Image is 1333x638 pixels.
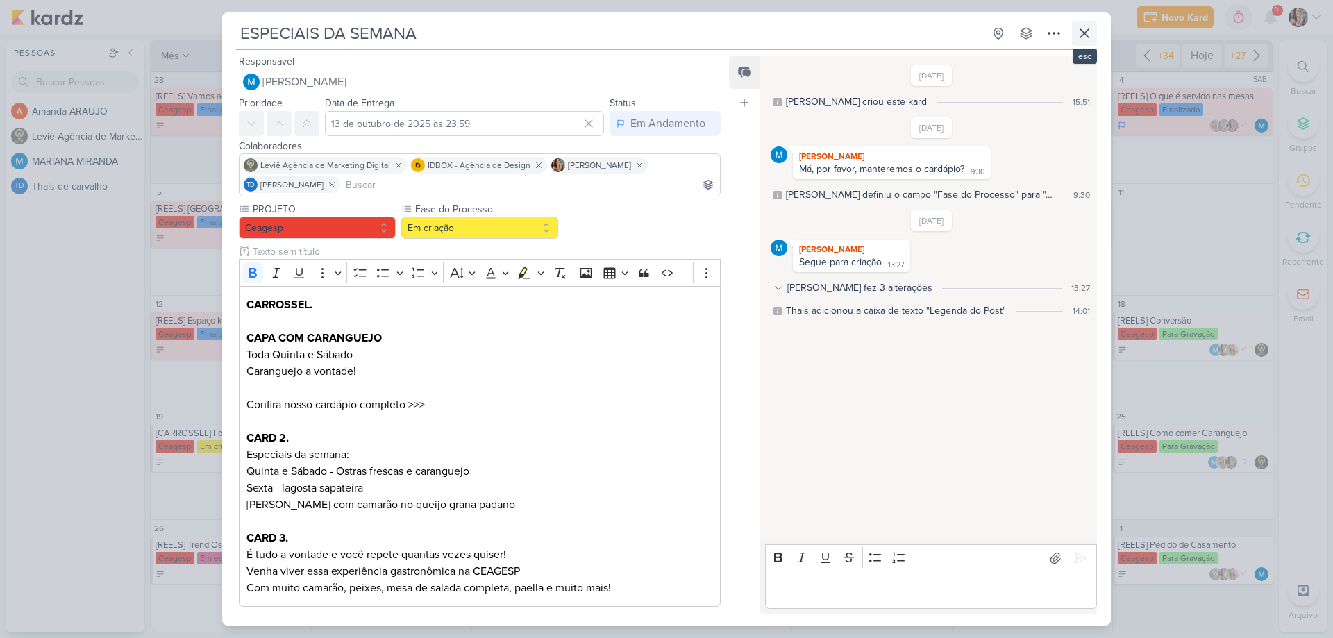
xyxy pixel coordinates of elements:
[343,176,717,193] input: Buscar
[239,97,283,109] label: Prioridade
[787,280,932,295] div: [PERSON_NAME] fez 3 alterações
[888,260,905,271] div: 13:27
[1073,189,1090,201] div: 9:30
[262,74,346,90] span: [PERSON_NAME]
[414,202,558,217] label: Fase do Processo
[971,167,985,178] div: 9:30
[244,178,258,192] div: Thais de carvalho
[765,544,1097,571] div: Editor toolbar
[773,98,782,106] div: Este log é visível à todos no kard
[568,159,631,171] span: [PERSON_NAME]
[260,159,390,171] span: Leviê Agência de Marketing Digital
[246,182,255,189] p: Td
[630,115,705,132] div: Em Andamento
[239,56,294,67] label: Responsável
[246,463,713,513] p: Quinta e Sábado - Ostras frescas e caranguejo Sexta - lagosta sapateira [PERSON_NAME] com camarão...
[239,259,721,286] div: Editor toolbar
[799,163,964,175] div: Má, por favor, manteremos o cardápio?
[236,21,983,46] input: Kard Sem Título
[796,149,988,163] div: [PERSON_NAME]
[786,303,1006,318] div: Thais adicionou a caixa de texto "Legenda do Post"
[610,97,636,109] label: Status
[246,331,382,345] strong: CAPA COM CARANGUEJO
[246,531,288,545] strong: CARD 3.
[773,307,782,315] div: Este log é visível à todos no kard
[251,202,396,217] label: PROJETO
[244,158,258,172] img: Leviê Agência de Marketing Digital
[246,580,713,596] p: Com muito camarão, peixes, mesa de salada completa, paella e muito mais!
[246,298,312,312] strong: CARROSSEL.
[243,74,260,90] img: MARIANA MIRANDA
[786,94,927,109] div: MARIANA criou este kard
[1073,49,1097,64] div: esc
[771,240,787,256] img: MARIANA MIRANDA
[250,612,721,627] input: Texto sem título
[1071,282,1090,294] div: 13:27
[239,139,721,153] div: Colaboradores
[796,242,907,256] div: [PERSON_NAME]
[1073,96,1090,108] div: 15:51
[260,178,324,191] span: [PERSON_NAME]
[1073,305,1090,317] div: 14:01
[771,146,787,163] img: MARIANA MIRANDA
[610,111,721,136] button: Em Andamento
[246,346,713,396] p: Toda Quinta e Sábado Caranguejo a vontade!
[239,69,721,94] button: [PERSON_NAME]
[411,158,425,172] img: IDBOX - Agência de Design
[250,244,721,259] input: Texto sem título
[401,217,558,239] button: Em criação
[246,431,289,445] strong: CARD 2.
[239,286,721,607] div: Editor editing area: main
[325,111,604,136] input: Select a date
[246,430,713,463] p: Especiais da semana:
[325,97,394,109] label: Data de Entrega
[239,217,396,239] button: Ceagesp
[246,563,713,580] p: Venha viver essa experiência gastronômica na CEAGESP
[786,187,1054,202] div: MARIANA definiu o campo "Fase do Processo" para "Aguardando cliente"
[799,256,882,268] div: Segue para criação
[765,571,1097,609] div: Editor editing area: main
[246,530,713,563] p: É tudo a vontade e você repete quantas vezes quiser!
[551,158,565,172] img: Marcella Legnaioli
[773,191,782,199] div: Este log é visível à todos no kard
[428,159,530,171] span: IDBOX - Agência de Design
[246,396,713,413] p: Confira nosso cardápio completo >>>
